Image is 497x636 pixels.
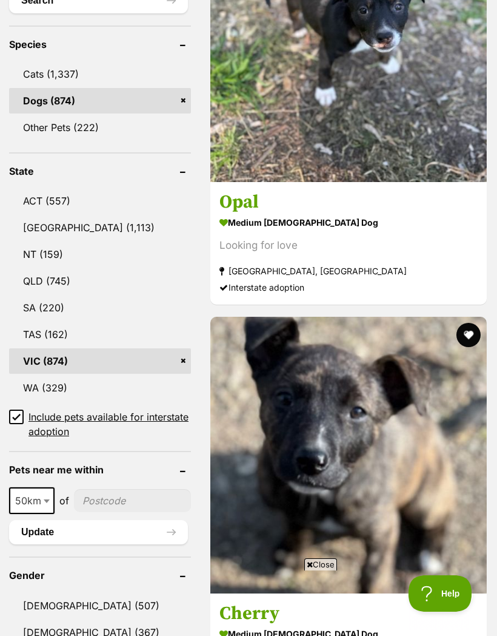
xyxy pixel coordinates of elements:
a: Other Pets (222) [9,115,191,140]
a: WA (329) [9,375,191,401]
input: postcode [74,489,191,512]
a: NT (159) [9,242,191,267]
iframe: Advertisement [28,575,469,630]
a: Cats (1,337) [9,61,191,87]
h3: Opal [219,191,478,214]
header: Gender [9,570,191,581]
img: Cherry - Mixed breed Dog [210,317,487,594]
div: Interstate adoption [219,280,478,296]
strong: [GEOGRAPHIC_DATA], [GEOGRAPHIC_DATA] [219,263,478,280]
header: Pets near me within [9,464,191,475]
a: TAS (162) [9,322,191,347]
a: Opal medium [DEMOGRAPHIC_DATA] Dog Looking for love [GEOGRAPHIC_DATA], [GEOGRAPHIC_DATA] Intersta... [210,182,487,305]
span: 50km [10,492,53,509]
a: Dogs (874) [9,88,191,113]
span: Close [304,558,337,570]
header: Species [9,39,191,50]
iframe: Help Scout Beacon - Open [409,575,473,612]
a: Include pets available for interstate adoption [9,410,191,439]
button: Update [9,520,188,544]
a: SA (220) [9,295,191,320]
header: State [9,166,191,177]
button: favourite [456,323,481,347]
div: Looking for love [219,238,478,254]
a: ACT (557) [9,188,191,214]
span: Include pets available for interstate adoption [28,410,191,439]
a: VIC (874) [9,348,191,374]
strong: medium [DEMOGRAPHIC_DATA] Dog [219,214,478,232]
span: of [59,493,69,508]
a: QLD (745) [9,268,191,294]
a: [DEMOGRAPHIC_DATA] (507) [9,593,191,618]
a: [GEOGRAPHIC_DATA] (1,113) [9,215,191,240]
span: 50km [9,487,55,514]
